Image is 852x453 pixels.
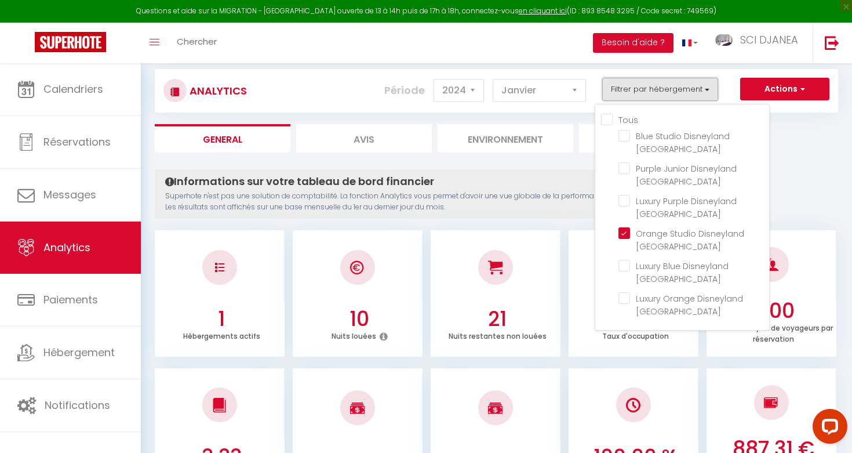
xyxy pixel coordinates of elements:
[636,163,737,187] span: Purple Junior Disneyland [GEOGRAPHIC_DATA]
[636,195,737,220] span: Luxury Purple Disneyland [GEOGRAPHIC_DATA]
[764,396,778,409] img: NO IMAGE
[519,6,567,16] a: en cliquant ici
[636,260,729,285] span: Luxury Blue Disneyland [GEOGRAPHIC_DATA]
[715,34,733,46] img: ...
[165,175,706,188] h4: Informations sur votre tableau de bord financier
[437,307,558,331] h3: 21
[438,124,573,153] li: Environnement
[183,329,260,341] p: Hébergements actifs
[296,124,432,153] li: Avis
[825,35,839,50] img: logout
[593,33,673,53] button: Besoin d'aide ?
[43,240,90,255] span: Analytics
[579,124,715,153] li: Marché
[626,398,640,412] img: NO IMAGE
[43,82,103,96] span: Calendriers
[299,307,420,331] h3: 10
[161,307,282,331] h3: 1
[636,293,743,317] span: Luxury Orange Disneyland [GEOGRAPHIC_DATA]
[187,78,247,104] h3: Analytics
[168,23,225,63] a: Chercher
[740,78,829,101] button: Actions
[803,404,852,453] iframe: LiveChat chat widget
[707,23,813,63] a: ... SCI DJANEA
[155,124,290,153] li: General
[43,292,98,307] span: Paiements
[449,329,547,341] p: Nuits restantes non louées
[740,32,798,47] span: SCI DJANEA
[45,398,110,412] span: Notifications
[713,321,833,344] p: Nombre moyen de voyageurs par réservation
[215,263,224,272] img: NO IMAGE
[165,191,706,213] p: Superhote n'est pas une solution de comptabilité. La fonction Analytics vous permet d'avoir une v...
[43,187,96,202] span: Messages
[602,329,669,341] p: Taux d'occupation
[575,307,696,331] h3: 32.26 %
[177,35,217,48] span: Chercher
[43,345,115,360] span: Hébergement
[332,329,376,341] p: Nuits louées
[602,78,718,101] button: Filtrer par hébergement
[713,299,833,323] h3: 2.00
[636,131,730,155] span: Blue Studio Disneyland [GEOGRAPHIC_DATA]
[43,135,111,149] span: Réservations
[384,78,425,103] label: Période
[35,32,106,52] img: Super Booking
[636,228,744,252] span: Orange Studio Disneyland [GEOGRAPHIC_DATA]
